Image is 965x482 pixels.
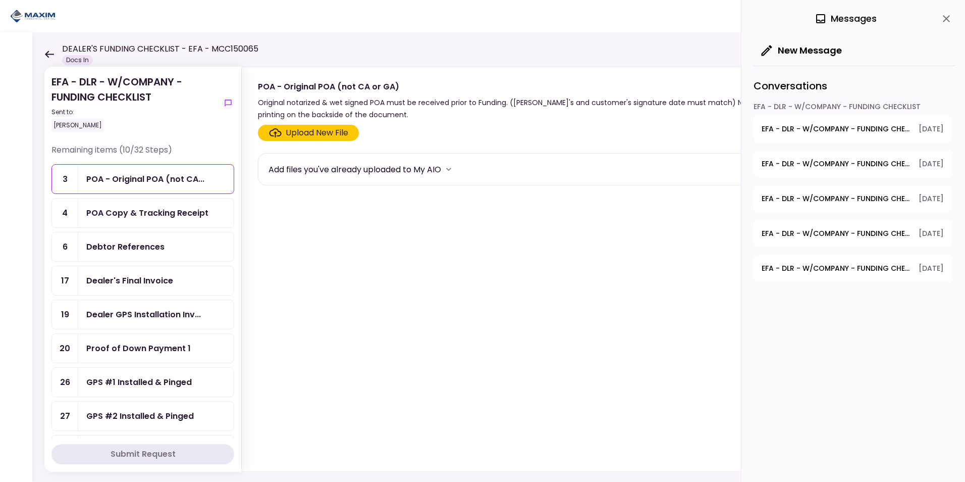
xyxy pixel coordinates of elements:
[86,240,165,253] div: Debtor References
[111,448,176,460] div: Submit Request
[51,367,234,397] a: 26GPS #1 Installed & Pinged
[754,220,952,247] button: open-conversation
[441,162,456,177] button: more
[754,37,850,64] button: New Message
[51,108,218,117] div: Sent to:
[51,144,234,164] div: Remaining items (10/32 Steps)
[86,274,173,287] div: Dealer's Final Invoice
[762,159,912,169] span: EFA - DLR - W/COMPANY - FUNDING CHECKLIST - Title Reassignment
[754,116,952,142] button: open-conversation
[754,255,952,282] button: open-conversation
[919,124,944,134] span: [DATE]
[86,207,208,219] div: POA Copy & Tracking Receipt
[815,11,877,26] div: Messages
[52,368,78,397] div: 26
[52,300,78,329] div: 19
[754,102,952,116] div: EFA - DLR - W/COMPANY - FUNDING CHECKLIST
[52,199,78,227] div: 4
[52,266,78,295] div: 17
[754,185,952,212] button: open-conversation
[52,402,78,430] div: 27
[762,124,912,134] span: EFA - DLR - W/COMPANY - FUNDING CHECKLIST - GPS Installation Requested
[919,228,944,239] span: [DATE]
[762,263,912,274] span: EFA - DLR - W/COMPANY - FUNDING CHECKLIST - Debtor CDL or Driver License
[51,444,234,464] button: Submit Request
[754,66,955,102] div: Conversations
[222,97,234,109] button: show-messages
[762,228,912,239] span: EFA - DLR - W/COMPANY - FUNDING CHECKLIST - Dealer's Final Invoice
[938,10,955,27] button: close
[919,159,944,169] span: [DATE]
[51,333,234,363] a: 20Proof of Down Payment 1
[269,163,441,176] div: Add files you've already uploaded to My AIO
[258,80,864,93] div: POA - Original POA (not CA or GA)
[86,308,201,321] div: Dealer GPS Installation Invoice
[754,151,952,177] button: open-conversation
[52,334,78,363] div: 20
[762,194,912,204] span: EFA - DLR - W/COMPANY - FUNDING CHECKLIST - 3 Months BUSINESS Bank Statements
[51,119,104,132] div: [PERSON_NAME]
[286,127,348,139] div: Upload New File
[62,43,258,55] h1: DEALER'S FUNDING CHECKLIST - EFA - MCC150065
[919,263,944,274] span: [DATE]
[919,194,944,204] span: [DATE]
[52,232,78,261] div: 6
[51,300,234,329] a: 19Dealer GPS Installation Invoice
[51,198,234,228] a: 4POA Copy & Tracking Receipt
[86,342,191,355] div: Proof of Down Payment 1
[10,9,56,24] img: Partner icon
[62,55,93,65] div: Docs In
[86,376,192,389] div: GPS #1 Installed & Pinged
[51,435,234,465] a: 31Interview
[86,173,204,185] div: POA - Original POA (not CA or GA)
[51,232,234,262] a: 6Debtor References
[258,97,864,121] div: Original notarized & wet signed POA must be received prior to Funding. ([PERSON_NAME]'s and custo...
[51,74,218,132] div: EFA - DLR - W/COMPANY - FUNDING CHECKLIST
[52,436,78,464] div: 31
[52,165,78,194] div: 3
[86,410,194,422] div: GPS #2 Installed & Pinged
[51,164,234,194] a: 3POA - Original POA (not CA or GA)
[241,67,945,472] div: POA - Original POA (not CA or GA)Original notarized & wet signed POA must be received prior to Fu...
[258,125,359,141] span: Click here to upload the required document
[51,401,234,431] a: 27GPS #2 Installed & Pinged
[51,266,234,296] a: 17Dealer's Final Invoice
